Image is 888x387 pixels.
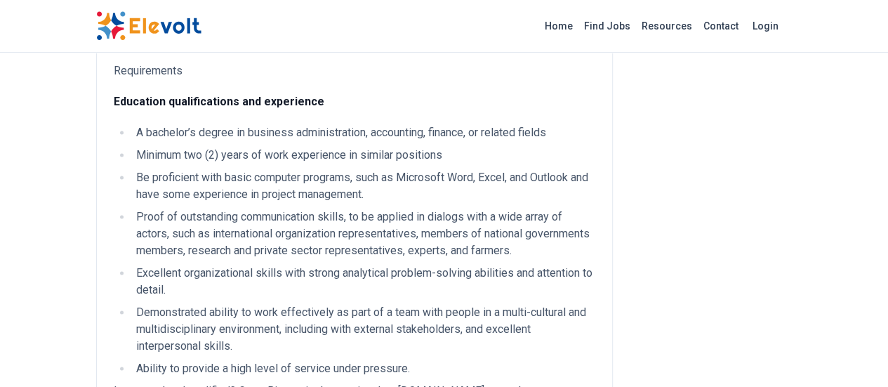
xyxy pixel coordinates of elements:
li: Ability to provide a high level of service under pressure. [132,360,595,377]
a: Home [539,15,578,37]
li: Proof of outstanding communication skills, to be applied in dialogs with a wide array of actors, ... [132,209,595,259]
iframe: Chat Widget [818,320,888,387]
strong: Education qualifications and experience [114,95,324,108]
li: Be proficient with basic computer programs, such as Microsoft Word, Excel, and Outlook and have s... [132,169,595,203]
a: Resources [636,15,698,37]
li: A bachelor’s degree in business administration, accounting, finance, or related fields [132,124,595,141]
a: Contact [698,15,744,37]
p: Requirements [114,63,595,79]
li: Minimum two (2) years of work experience in similar positions [132,147,595,164]
a: Login [744,12,787,40]
li: Excellent organizational skills with strong analytical problem-solving abilities and attention to... [132,265,595,299]
a: Find Jobs [578,15,636,37]
li: Demonstrated ability to work effectively as part of a team with people in a multi-cultural and mu... [132,304,595,355]
img: Elevolt [96,11,201,41]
